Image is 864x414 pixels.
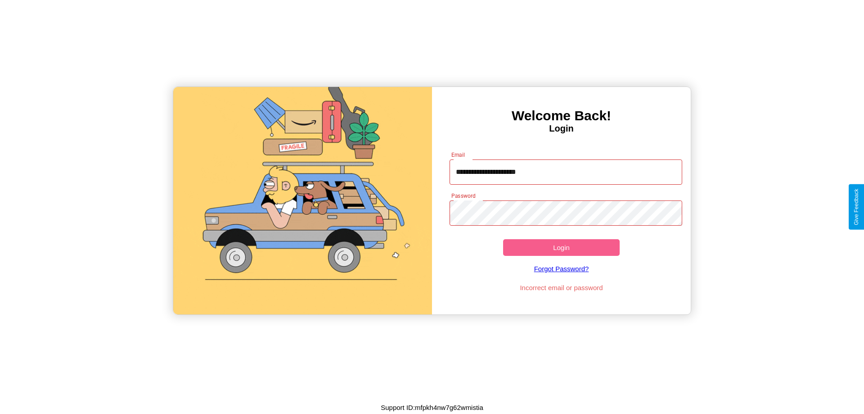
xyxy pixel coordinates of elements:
div: Give Feedback [853,189,859,225]
p: Support ID: mfpkh4nw7g62wmistia [381,401,483,414]
button: Login [503,239,620,256]
label: Password [451,192,475,200]
p: Incorrect email or password [445,282,678,294]
a: Forgot Password? [445,256,678,282]
h3: Welcome Back! [432,108,691,123]
h4: Login [432,123,691,134]
img: gif [173,87,432,314]
label: Email [451,151,465,159]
